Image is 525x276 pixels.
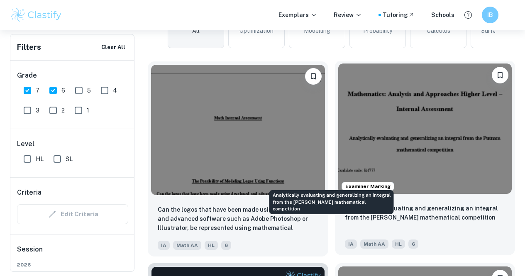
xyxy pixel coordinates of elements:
span: 2026 [17,261,128,269]
h6: Session [17,244,128,261]
span: HL [392,239,405,249]
a: Examiner MarkingBookmarkAnalytically evaluating and generalizing an integral from the Putnam math... [335,61,515,256]
span: IA [345,239,357,249]
h6: Filters [17,42,41,53]
span: Math AA [360,239,388,249]
span: All [192,26,200,35]
span: Probability [363,26,392,35]
h6: Criteria [17,188,42,198]
span: HL [205,241,218,250]
span: 3 [36,106,39,115]
span: IA [158,241,170,250]
p: Exemplars [278,10,317,20]
button: Bookmark [305,68,322,85]
span: 6 [408,239,418,249]
h6: Grade [17,71,128,81]
span: 2 [61,106,65,115]
span: Math AA [173,241,201,250]
a: Tutoring [383,10,415,20]
img: Clastify logo [10,7,63,23]
p: Review [334,10,362,20]
span: 5 [87,86,91,95]
a: Schools [431,10,454,20]
span: 7 [36,86,39,95]
a: BookmarkCan the logos that have been made using developed and advanced software such as Adobe Pho... [148,61,328,256]
span: Examiner Marking [342,183,394,190]
div: Analytically evaluating and generalizing an integral from the [PERSON_NAME] mathematical competition [269,190,394,214]
button: Clear All [99,41,127,54]
div: Criteria filters are unavailable when searching by topic [17,204,128,224]
span: 4 [113,86,117,95]
h6: Level [17,139,128,149]
span: HL [36,154,44,164]
h6: IB [486,10,495,20]
button: Help and Feedback [461,8,475,22]
span: Calculus [427,26,450,35]
button: IB [482,7,498,23]
p: Analytically evaluating and generalizing an integral from the Putnam mathematical competition [345,204,505,222]
span: SL [66,154,73,164]
p: Can the logos that have been made using developed and advanced software such as Adobe Photoshop o... [158,205,318,233]
img: Math AA IA example thumbnail: Can the logos that have been made using [151,65,325,195]
span: Modelling [304,26,330,35]
span: 6 [221,241,231,250]
img: Math AA IA example thumbnail: Analytically evaluating and generalizing [338,64,512,194]
button: Bookmark [492,67,508,83]
span: Surface Area [481,26,517,35]
span: Optimization [239,26,273,35]
span: 1 [87,106,89,115]
span: 6 [61,86,65,95]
